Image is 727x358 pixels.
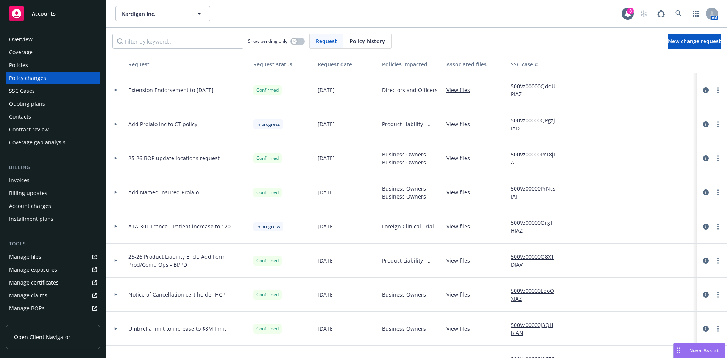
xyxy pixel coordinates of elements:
[673,343,725,358] button: Nova Assist
[701,290,710,299] a: circleInformation
[128,253,247,269] span: 25-26 Product Liability Endt: Add Form Prod/Comp Ops - BI/PD
[9,136,66,149] div: Coverage gap analysis
[701,86,710,95] a: circleInformation
[318,154,335,162] span: [DATE]
[713,120,722,129] a: more
[446,188,476,196] a: View files
[128,222,231,230] span: ATA-301 France - Patient increase to 120
[6,213,100,225] a: Installment plans
[511,321,562,337] a: 500Vz00000J3QHbIAN
[6,59,100,71] a: Policies
[106,175,125,209] div: Toggle Row Expanded
[6,264,100,276] a: Manage exposures
[6,277,100,289] a: Manage certificates
[508,55,565,73] button: SSC case #
[6,251,100,263] a: Manage files
[318,222,335,230] span: [DATE]
[9,213,53,225] div: Installment plans
[511,82,562,98] a: 500Vz00000QdqUPIAZ
[627,8,634,14] div: 3
[9,264,57,276] div: Manage exposures
[382,60,440,68] div: Policies impacted
[318,291,335,299] span: [DATE]
[671,6,686,21] a: Search
[6,302,100,314] a: Manage BORs
[511,116,562,132] a: 500Vz00000QPgzjIAD
[6,240,100,248] div: Tools
[9,277,59,289] div: Manage certificates
[106,73,125,107] div: Toggle Row Expanded
[382,184,426,192] span: Business Owners
[6,72,100,84] a: Policy changes
[316,37,337,45] span: Request
[9,200,51,212] div: Account charges
[713,154,722,163] a: more
[446,325,476,333] a: View files
[256,223,280,230] span: In progress
[701,222,710,231] a: circleInformation
[9,124,49,136] div: Contract review
[636,6,651,21] a: Start snowing
[446,222,476,230] a: View files
[379,55,443,73] button: Policies impacted
[6,46,100,58] a: Coverage
[9,302,45,314] div: Manage BORs
[253,60,312,68] div: Request status
[256,291,279,298] span: Confirmed
[318,325,335,333] span: [DATE]
[382,192,426,200] span: Business Owners
[511,184,562,200] a: 500Vz00000PrNcsIAF
[128,60,247,68] div: Request
[9,33,33,45] div: Overview
[128,325,226,333] span: Umbrella limit to increase to $8M limit
[654,6,669,21] a: Report a Bug
[674,343,683,358] div: Drag to move
[382,256,440,264] span: Product Liability - $10M Limit
[511,60,562,68] div: SSC case #
[256,87,279,94] span: Confirmed
[446,60,505,68] div: Associated files
[250,55,315,73] button: Request status
[511,219,562,234] a: 500Vz00000OrgTHIAZ
[701,188,710,197] a: circleInformation
[9,251,41,263] div: Manage files
[382,222,440,230] span: Foreign Clinical Trial - [GEOGRAPHIC_DATA]/ATA-301
[115,6,210,21] button: Kardigan Inc.
[106,209,125,244] div: Toggle Row Expanded
[6,136,100,149] a: Coverage gap analysis
[256,121,280,128] span: In progress
[14,333,70,341] span: Open Client Navigator
[106,312,125,346] div: Toggle Row Expanded
[6,187,100,199] a: Billing updates
[128,291,225,299] span: Notice of Cancellation cert holder HCP
[106,278,125,312] div: Toggle Row Expanded
[125,55,250,73] button: Request
[511,253,562,269] a: 500Vz00000O8X1DIAV
[6,289,100,302] a: Manage claims
[128,120,197,128] span: Add Prolaio Inc to CT policy
[9,111,31,123] div: Contacts
[668,34,721,49] a: New change request
[382,325,426,333] span: Business Owners
[6,124,100,136] a: Contract review
[382,291,426,299] span: Business Owners
[382,150,426,158] span: Business Owners
[315,55,379,73] button: Request date
[6,164,100,171] div: Billing
[318,86,335,94] span: [DATE]
[6,200,100,212] a: Account charges
[128,154,220,162] span: 25-26 BOP update locations request
[443,55,508,73] button: Associated files
[6,174,100,186] a: Invoices
[128,188,199,196] span: Add Named insured Prolaio
[6,98,100,110] a: Quoting plans
[318,188,335,196] span: [DATE]
[106,244,125,278] div: Toggle Row Expanded
[6,33,100,45] a: Overview
[446,86,476,94] a: View files
[9,59,28,71] div: Policies
[256,325,279,332] span: Confirmed
[713,188,722,197] a: more
[9,174,30,186] div: Invoices
[256,155,279,162] span: Confirmed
